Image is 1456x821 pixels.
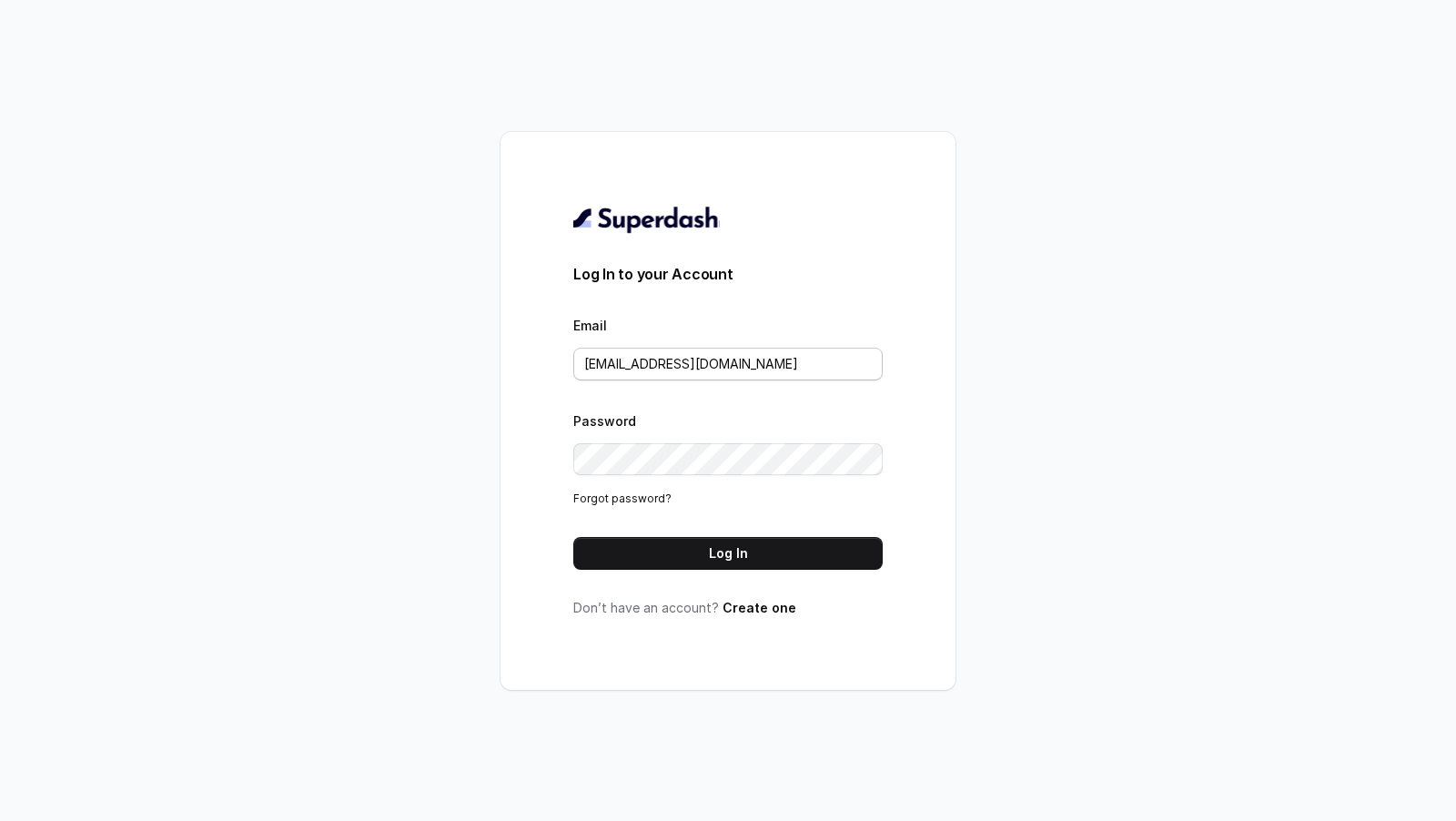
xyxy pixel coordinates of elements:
[573,492,672,505] a: Forgot password?
[723,600,796,615] a: Create one
[573,205,720,234] img: light.svg
[573,263,883,285] h3: Log In to your Account
[573,318,607,333] label: Email
[573,599,883,617] p: Don’t have an account?
[573,537,883,570] button: Log In
[573,348,883,380] input: youremail@example.com
[573,413,636,429] label: Password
